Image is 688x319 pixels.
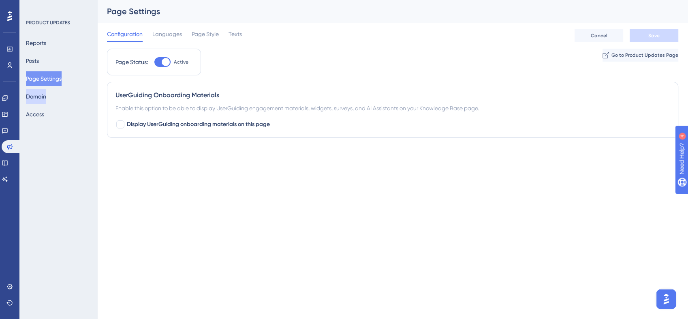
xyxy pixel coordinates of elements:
[152,29,182,39] span: Languages
[26,107,44,122] button: Access
[115,103,670,113] div: Enable this option to be able to display UserGuiding engagement materials, widgets, surveys, and ...
[603,49,678,62] button: Go to Product Updates Page
[56,4,59,11] div: 4
[115,57,148,67] div: Page Status:
[127,120,270,129] span: Display UserGuiding onboarding materials on this page
[107,29,143,39] span: Configuration
[611,52,678,58] span: Go to Product Updates Page
[26,19,70,26] div: PRODUCT UPDATES
[229,29,242,39] span: Texts
[26,36,46,50] button: Reports
[26,89,46,104] button: Domain
[591,32,607,39] span: Cancel
[26,54,39,68] button: Posts
[654,287,678,311] iframe: UserGuiding AI Assistant Launcher
[115,90,670,100] div: UserGuiding Onboarding Materials
[648,32,660,39] span: Save
[630,29,678,42] button: Save
[174,59,188,65] span: Active
[26,71,62,86] button: Page Settings
[192,29,219,39] span: Page Style
[575,29,623,42] button: Cancel
[19,2,51,12] span: Need Help?
[107,6,658,17] div: Page Settings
